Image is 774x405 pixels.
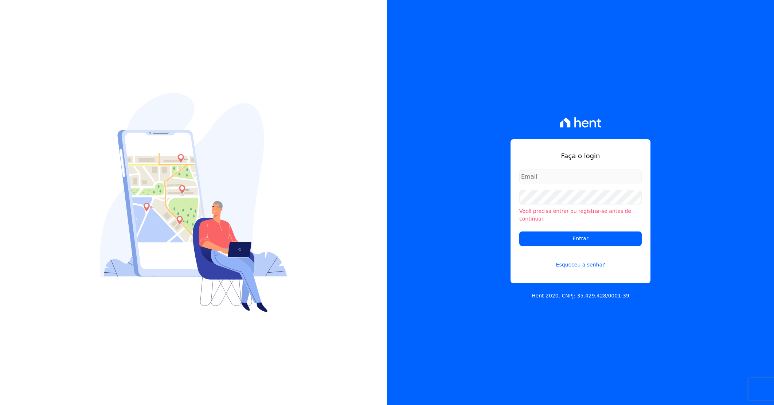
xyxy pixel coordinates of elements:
p: Hent 2020. CNPJ: 35.429.428/0001-39 [532,292,629,300]
input: Email [519,170,642,184]
img: Login [100,93,287,312]
li: Você precisa entrar ou registrar-se antes de continuar. [519,207,642,223]
input: Entrar [519,231,642,246]
a: Esqueceu a senha? [519,252,642,269]
h1: Faça o login [519,151,642,161]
